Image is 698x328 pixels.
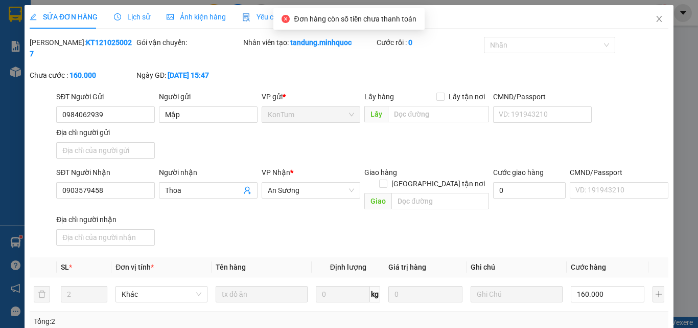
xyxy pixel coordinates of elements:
[90,61,104,75] span: SL
[493,91,591,102] div: CMND/Passport
[216,286,308,302] input: VD: Bàn, Ghế
[86,41,164,56] div: 40.000
[159,91,258,102] div: Người gửi
[268,107,354,122] span: KonTum
[444,91,488,102] span: Lấy tận nơi
[56,229,155,246] input: Địa chỉ của người nhận
[262,168,290,177] span: VP Nhận
[30,13,37,20] span: edit
[34,316,270,327] div: Tổng: 2
[115,263,154,271] span: Đơn vị tính
[9,21,80,35] div: 0866929485
[377,37,481,48] div: Cước rồi :
[87,21,163,35] div: 0762723913
[216,263,246,271] span: Tên hàng
[167,13,226,21] span: Ảnh kiện hàng
[87,9,163,21] div: KonTum
[493,182,566,199] input: Cước giao hàng
[391,193,488,209] input: Dọc đường
[364,193,391,209] span: Giao
[388,263,426,271] span: Giá trị hàng
[467,257,567,277] th: Ghi chú
[471,286,563,302] input: Ghi Chú
[242,13,250,21] img: icon
[114,13,150,21] span: Lịch sử
[136,37,241,48] div: Gói vận chuyển:
[159,167,258,178] div: Người nhận
[30,70,134,81] div: Chưa cước :
[9,9,80,21] div: An Sương
[167,13,174,20] span: picture
[655,15,663,23] span: close
[645,5,673,34] button: Close
[282,15,290,23] span: close-circle
[262,91,360,102] div: VP gửi
[168,71,209,79] b: [DATE] 15:47
[493,168,543,177] label: Cước giao hàng
[56,142,155,159] input: Địa chỉ của người gửi
[571,263,606,271] span: Cước hàng
[56,91,155,102] div: SĐT Người Gửi
[408,38,412,47] b: 0
[242,13,350,21] span: Yêu cầu xuất hóa đơn điện tử
[294,15,416,23] span: Đơn hàng còn số tiền chưa thanh toán
[30,13,98,21] span: SỬA ĐƠN HÀNG
[364,106,388,122] span: Lấy
[364,93,394,101] span: Lấy hàng
[69,71,96,79] b: 160.000
[9,10,25,20] span: Gửi:
[56,127,155,138] div: Địa chỉ người gửi
[243,37,375,48] div: Nhân viên tạo:
[136,70,241,81] div: Ngày GD:
[56,214,155,225] div: Địa chỉ người nhận
[387,178,488,189] span: [GEOGRAPHIC_DATA] tận nơi
[388,286,462,302] input: 0
[56,167,155,178] div: SĐT Người Nhận
[122,287,201,302] span: Khác
[30,37,134,59] div: [PERSON_NAME]:
[87,10,112,20] span: Nhận:
[243,186,251,194] span: user-add
[30,38,132,58] b: KT1210250027
[34,286,50,302] button: delete
[9,62,163,75] div: Tên hàng: kiện ( : 1 )
[61,263,69,271] span: SL
[290,38,352,47] b: tandung.minhquoc
[570,167,668,178] div: CMND/Passport
[388,106,488,122] input: Dọc đường
[114,13,121,20] span: clock-circle
[364,168,397,177] span: Giao hàng
[653,286,664,302] button: plus
[268,183,354,198] span: An Sương
[330,263,366,271] span: Định lượng
[370,286,380,302] span: kg
[86,44,100,55] span: CC :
